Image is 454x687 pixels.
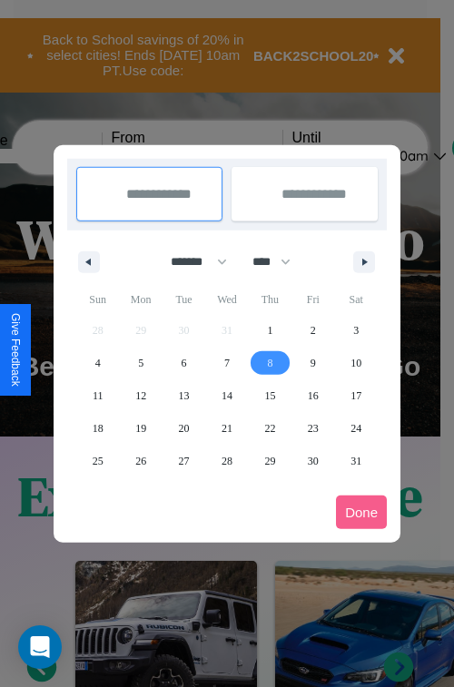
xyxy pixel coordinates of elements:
span: 19 [135,412,146,445]
span: 4 [95,347,101,379]
button: 8 [249,347,291,379]
button: 31 [335,445,378,477]
button: 29 [249,445,291,477]
span: Fri [291,285,334,314]
button: 10 [335,347,378,379]
button: 27 [163,445,205,477]
span: Tue [163,285,205,314]
span: 24 [350,412,361,445]
span: 13 [179,379,190,412]
span: 16 [308,379,319,412]
span: 28 [222,445,232,477]
span: 11 [93,379,104,412]
button: 21 [205,412,248,445]
button: 28 [205,445,248,477]
span: 2 [311,314,316,347]
button: 26 [119,445,162,477]
button: 4 [76,347,119,379]
button: 1 [249,314,291,347]
button: Done [336,496,387,529]
div: Give Feedback [9,313,22,387]
span: 22 [264,412,275,445]
span: 7 [224,347,230,379]
button: 14 [205,379,248,412]
span: 12 [135,379,146,412]
span: 30 [308,445,319,477]
span: 15 [264,379,275,412]
span: 14 [222,379,232,412]
span: 17 [350,379,361,412]
span: Thu [249,285,291,314]
span: 31 [350,445,361,477]
button: 15 [249,379,291,412]
button: 12 [119,379,162,412]
span: 9 [311,347,316,379]
button: 25 [76,445,119,477]
button: 17 [335,379,378,412]
button: 24 [335,412,378,445]
span: 18 [93,412,104,445]
button: 22 [249,412,291,445]
span: 1 [267,314,272,347]
button: 9 [291,347,334,379]
button: 20 [163,412,205,445]
span: Wed [205,285,248,314]
span: 3 [353,314,359,347]
button: 18 [76,412,119,445]
span: 20 [179,412,190,445]
span: 29 [264,445,275,477]
button: 2 [291,314,334,347]
button: 6 [163,347,205,379]
span: 26 [135,445,146,477]
button: 7 [205,347,248,379]
span: 10 [350,347,361,379]
button: 3 [335,314,378,347]
button: 13 [163,379,205,412]
span: Mon [119,285,162,314]
span: 27 [179,445,190,477]
span: 5 [138,347,143,379]
span: Sat [335,285,378,314]
button: 23 [291,412,334,445]
span: Sun [76,285,119,314]
span: 6 [182,347,187,379]
span: 21 [222,412,232,445]
button: 16 [291,379,334,412]
div: Open Intercom Messenger [18,625,62,669]
button: 11 [76,379,119,412]
span: 8 [267,347,272,379]
span: 23 [308,412,319,445]
button: 30 [291,445,334,477]
button: 5 [119,347,162,379]
button: 19 [119,412,162,445]
span: 25 [93,445,104,477]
